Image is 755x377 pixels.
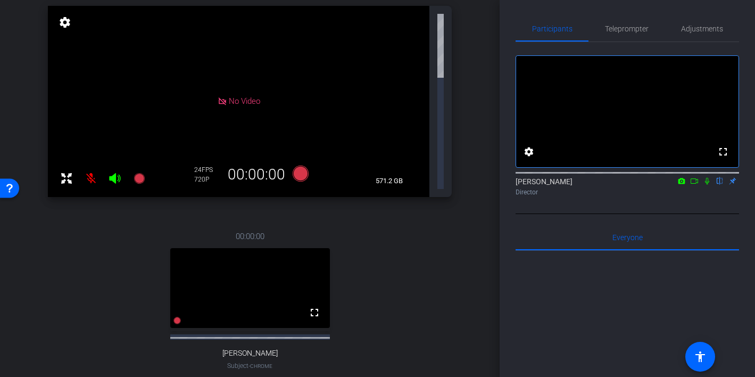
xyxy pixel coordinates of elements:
div: Director [516,187,739,197]
mat-icon: fullscreen [308,306,321,319]
div: 720P [194,175,221,184]
mat-icon: settings [522,145,535,158]
mat-icon: fullscreen [717,145,729,158]
div: [PERSON_NAME] [516,176,739,197]
span: Everyone [612,234,643,241]
span: Adjustments [681,25,723,32]
span: 00:00:00 [236,231,264,242]
div: 00:00:00 [221,166,292,184]
span: Teleprompter [605,25,649,32]
div: 24 [194,166,221,174]
mat-icon: accessibility [694,350,707,363]
span: [PERSON_NAME] [222,349,278,358]
span: - [248,362,250,370]
span: Chrome [250,363,272,369]
mat-icon: flip [713,176,726,185]
span: Subject [227,361,272,371]
mat-icon: settings [57,16,72,29]
span: Participants [532,25,573,32]
span: 571.2 GB [372,175,406,187]
span: FPS [202,166,213,174]
span: No Video [229,96,260,106]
